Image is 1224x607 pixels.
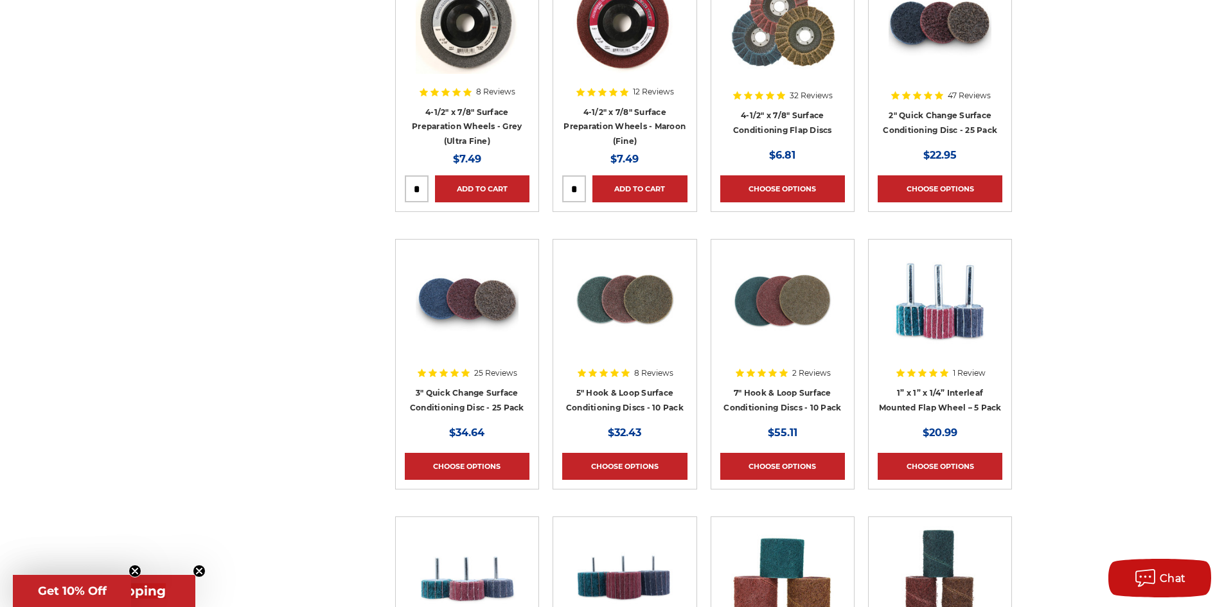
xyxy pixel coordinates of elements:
[129,565,141,577] button: Close teaser
[878,175,1002,202] a: Choose Options
[923,149,957,161] span: $22.95
[405,453,529,480] a: Choose Options
[573,249,676,351] img: 5 inch surface conditioning discs
[193,565,206,577] button: Close teaser
[634,369,673,377] span: 8 Reviews
[769,149,795,161] span: $6.81
[953,369,986,377] span: 1 Review
[416,249,519,351] img: 3-inch surface conditioning quick change disc by Black Hawk Abrasives
[412,107,522,146] a: 4-1/2" x 7/8" Surface Preparation Wheels - Grey (Ultra Fine)
[1108,559,1211,597] button: Chat
[879,388,1002,412] a: 1” x 1” x 1/4” Interleaf Mounted Flap Wheel – 5 Pack
[562,453,687,480] a: Choose Options
[449,427,484,439] span: $34.64
[720,175,845,202] a: Choose Options
[562,249,687,373] a: 5 inch surface conditioning discs
[566,388,684,412] a: 5" Hook & Loop Surface Conditioning Discs - 10 Pack
[474,369,517,377] span: 25 Reviews
[405,249,529,373] a: 3-inch surface conditioning quick change disc by Black Hawk Abrasives
[453,153,481,165] span: $7.49
[38,584,107,598] span: Get 10% Off
[592,175,687,202] a: Add to Cart
[13,575,195,607] div: Get Free ShippingClose teaser
[720,249,845,373] a: 7 inch surface conditioning discs
[792,369,831,377] span: 2 Reviews
[948,92,991,100] span: 47 Reviews
[923,427,957,439] span: $20.99
[610,153,639,165] span: $7.49
[1160,572,1186,585] span: Chat
[435,175,529,202] a: Add to Cart
[720,453,845,480] a: Choose Options
[733,110,832,135] a: 4-1/2" x 7/8" Surface Conditioning Flap Discs
[563,107,686,146] a: 4-1/2" x 7/8" Surface Preparation Wheels - Maroon (Fine)
[723,388,841,412] a: 7" Hook & Loop Surface Conditioning Discs - 10 Pack
[790,92,833,100] span: 32 Reviews
[878,249,1002,373] a: 1” x 1” x 1/4” Interleaf Mounted Flap Wheel – 5 Pack
[883,110,997,135] a: 2" Quick Change Surface Conditioning Disc - 25 Pack
[889,249,991,351] img: 1” x 1” x 1/4” Interleaf Mounted Flap Wheel – 5 Pack
[878,453,1002,480] a: Choose Options
[410,388,524,412] a: 3" Quick Change Surface Conditioning Disc - 25 Pack
[731,249,834,351] img: 7 inch surface conditioning discs
[608,427,641,439] span: $32.43
[768,427,797,439] span: $55.11
[13,575,131,607] div: Get 10% OffClose teaser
